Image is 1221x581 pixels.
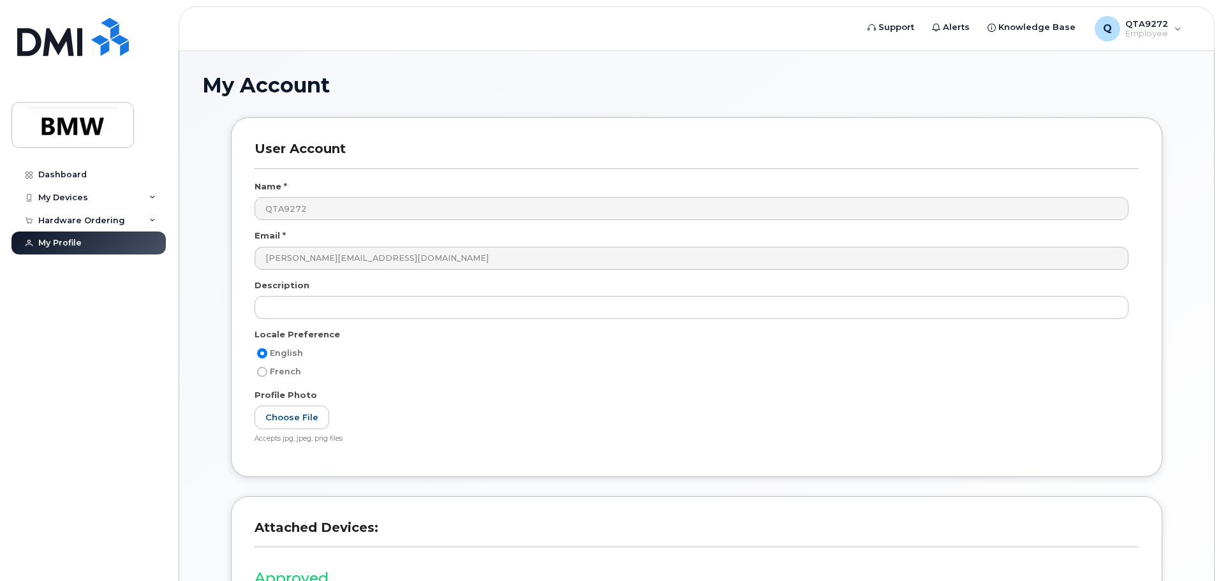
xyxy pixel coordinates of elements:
span: English [270,348,303,358]
label: Profile Photo [255,389,317,401]
h3: Attached Devices: [255,520,1139,547]
h3: User Account [255,141,1139,168]
label: Name * [255,180,287,193]
div: Accepts jpg, jpeg, png files [255,434,1128,444]
input: English [257,348,267,358]
input: French [257,367,267,377]
h1: My Account [202,74,1191,96]
label: Locale Preference [255,328,340,341]
span: French [270,367,301,376]
label: Choose File [255,406,329,429]
label: Description [255,279,309,291]
label: Email * [255,230,286,242]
